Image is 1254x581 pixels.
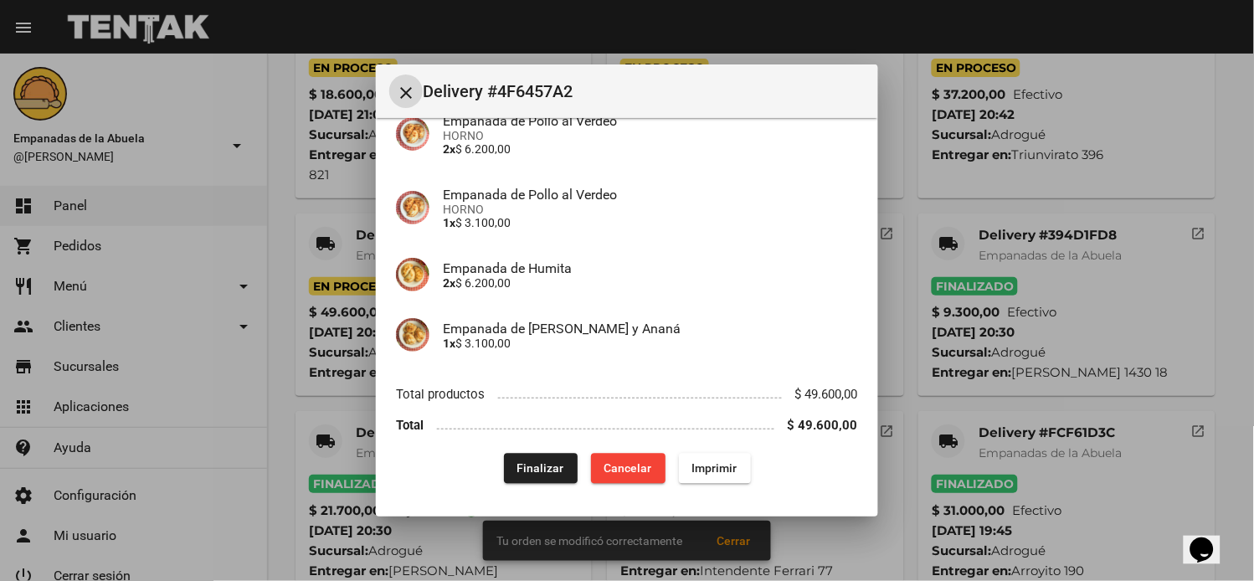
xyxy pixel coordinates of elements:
h4: Empanada de Pollo al Verdeo [443,187,858,203]
li: Total $ 49.600,00 [396,409,858,440]
p: $ 6.200,00 [443,276,858,290]
img: 75ad1656-f1a0-4b68-b603-a72d084c9c4d.jpg [396,258,429,291]
iframe: chat widget [1184,514,1237,564]
span: Imprimir [692,462,737,476]
h4: Empanada de [PERSON_NAME] y Ananá [443,321,858,337]
mat-icon: Cerrar [396,83,416,103]
p: $ 3.100,00 [443,337,858,350]
li: Total productos $ 49.600,00 [396,378,858,409]
span: Cancelar [604,462,652,476]
h4: Empanada de Humita [443,260,858,276]
b: 1x [443,216,455,229]
span: HORNO [443,129,858,142]
img: b535b57a-eb23-4682-a080-b8c53aa6123f.jpg [396,191,429,224]
span: Delivery #4F6457A2 [423,78,865,105]
span: HORNO [443,203,858,216]
b: 1x [443,337,455,350]
b: 2x [443,142,455,156]
button: Cerrar [389,75,423,108]
p: $ 3.100,00 [443,216,858,229]
button: Imprimir [679,454,751,484]
button: Cancelar [591,454,666,484]
p: $ 6.200,00 [443,142,858,156]
button: Finalizar [504,454,578,484]
span: Finalizar [517,462,564,476]
img: b535b57a-eb23-4682-a080-b8c53aa6123f.jpg [396,117,429,151]
h4: Empanada de Pollo al Verdeo [443,113,858,129]
b: 2x [443,276,455,290]
img: f79e90c5-b4f9-4d92-9a9e-7fe78b339dbe.jpg [396,318,429,352]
